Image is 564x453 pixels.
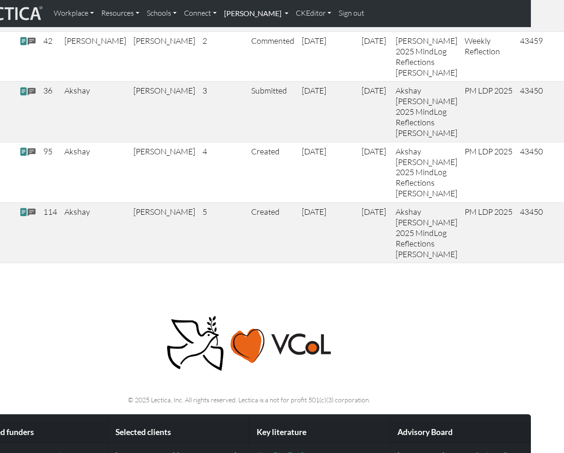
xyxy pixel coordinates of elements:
td: [PERSON_NAME] 2025 MindLog Reflections [PERSON_NAME] [392,32,461,82]
td: Created [247,203,298,263]
td: [DATE] [298,82,358,142]
div: Selected clients [108,422,248,443]
td: [DATE] [358,82,392,142]
td: 42 [40,32,61,82]
td: [PERSON_NAME] [130,32,199,82]
td: Akshay [61,203,130,263]
td: Akshay [PERSON_NAME] 2025 MindLog Reflections [PERSON_NAME] [392,142,461,202]
td: PM LDP 2025 [461,82,516,142]
span: comments [28,36,36,47]
td: 4 [199,142,247,202]
td: 3 [199,82,247,142]
div: Advisory Board [390,422,530,443]
td: 36 [40,82,61,142]
td: Submitted [247,82,298,142]
a: Workplace [50,4,98,23]
a: Connect [180,4,220,23]
td: PM LDP 2025 [461,142,516,202]
span: comments [28,87,36,97]
td: [PERSON_NAME] [61,32,130,82]
span: view [19,87,28,96]
img: Peace, love, VCoL [164,315,334,372]
td: Akshay [61,142,130,202]
td: [DATE] [358,203,392,263]
td: [PERSON_NAME] [130,82,199,142]
td: Weekly Reflection [461,32,516,82]
a: [PERSON_NAME] [220,4,292,23]
a: Schools [143,4,180,23]
td: [DATE] [298,32,358,82]
td: Created [247,142,298,202]
td: 114 [40,203,61,263]
td: Commented [247,32,298,82]
td: 95 [40,142,61,202]
td: Akshay [PERSON_NAME] 2025 MindLog Reflections [PERSON_NAME] [392,82,461,142]
a: Sign out [335,4,368,23]
span: view [19,36,28,46]
td: [DATE] [298,142,358,202]
td: [PERSON_NAME] [130,203,199,263]
td: 5 [199,203,247,263]
a: Resources [98,4,143,23]
td: 2 [199,32,247,82]
td: [DATE] [358,142,392,202]
td: [PERSON_NAME] [130,142,199,202]
td: [DATE] [358,32,392,82]
span: comments [28,147,36,158]
a: CKEditor [292,4,335,23]
div: Key literature [249,422,390,443]
td: Akshay [61,82,130,142]
td: PM LDP 2025 [461,203,516,263]
td: [DATE] [298,203,358,263]
td: Akshay [PERSON_NAME] 2025 MindLog Reflections [PERSON_NAME] [392,203,461,263]
span: view [19,147,28,157]
span: view [19,207,28,217]
span: comments [28,207,36,218]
